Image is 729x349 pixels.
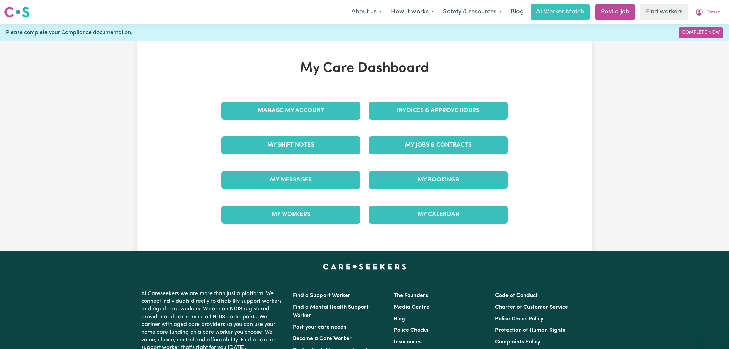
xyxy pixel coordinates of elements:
button: My Account [691,5,725,19]
a: Protection of Human Rights [495,328,565,333]
a: Blog [506,4,528,20]
a: Charter of Customer Service [495,305,568,310]
h1: My Care Dashboard [217,60,512,77]
a: Careseekers home page [323,264,407,269]
button: About us [347,5,387,19]
a: My Jobs & Contracts [369,136,508,154]
a: Police Check Policy [495,316,543,322]
a: My Bookings [369,171,508,189]
img: Careseekers logo [4,6,30,18]
a: My Calendar [369,206,508,223]
a: Complete Now [679,27,723,38]
button: Safety & resources [439,5,506,19]
a: My Messages [221,171,360,189]
a: Find workers [640,4,688,20]
a: Find a Support Worker [293,293,350,298]
a: Code of Conduct [495,293,538,298]
iframe: Button to launch messaging window [701,321,723,343]
a: Become a Care Worker [293,336,352,341]
a: Blog [394,316,405,322]
a: Police Checks [394,328,428,333]
a: Complaints Policy [495,339,540,345]
a: Invoices & Approve Hours [369,102,508,120]
a: Careseekers logo [4,4,30,20]
a: The Founders [394,293,428,298]
a: Media Centre [394,305,429,310]
a: Insurances [394,339,421,345]
span: Please complete your Compliance documentation. [6,29,132,37]
span: Dimko [706,9,720,16]
a: Manage My Account [221,102,360,120]
a: My Workers [221,206,360,223]
a: Find a Mental Health Support Worker [293,305,369,318]
button: How it works [387,5,439,19]
a: AI Worker Match [531,4,590,20]
a: Post your care needs [293,325,346,330]
a: My Shift Notes [221,136,360,154]
a: Post a job [595,4,635,20]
